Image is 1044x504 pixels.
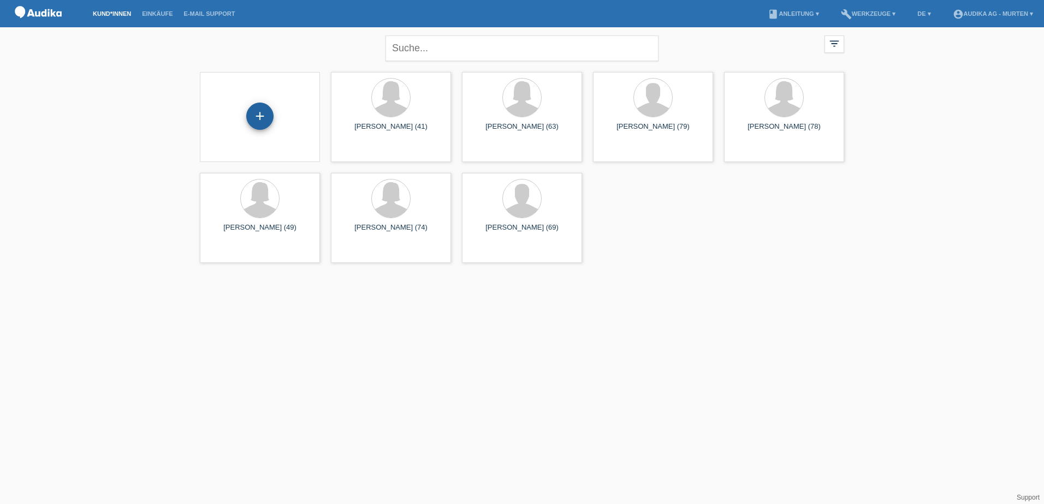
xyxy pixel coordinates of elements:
[762,10,824,17] a: bookAnleitung ▾
[340,122,442,140] div: [PERSON_NAME] (41)
[87,10,137,17] a: Kund*innen
[11,21,66,29] a: POS — MF Group
[1017,494,1040,501] a: Support
[209,223,311,241] div: [PERSON_NAME] (49)
[828,38,840,50] i: filter_list
[953,9,964,20] i: account_circle
[912,10,936,17] a: DE ▾
[471,122,573,140] div: [PERSON_NAME] (63)
[835,10,901,17] a: buildWerkzeuge ▾
[471,223,573,241] div: [PERSON_NAME] (69)
[768,9,779,20] i: book
[340,223,442,241] div: [PERSON_NAME] (74)
[247,107,273,125] div: Kund*in hinzufügen
[947,10,1039,17] a: account_circleAudika AG - Murten ▾
[137,10,178,17] a: Einkäufe
[602,122,704,140] div: [PERSON_NAME] (79)
[385,35,659,61] input: Suche...
[841,9,852,20] i: build
[733,122,835,140] div: [PERSON_NAME] (78)
[179,10,241,17] a: E-Mail Support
